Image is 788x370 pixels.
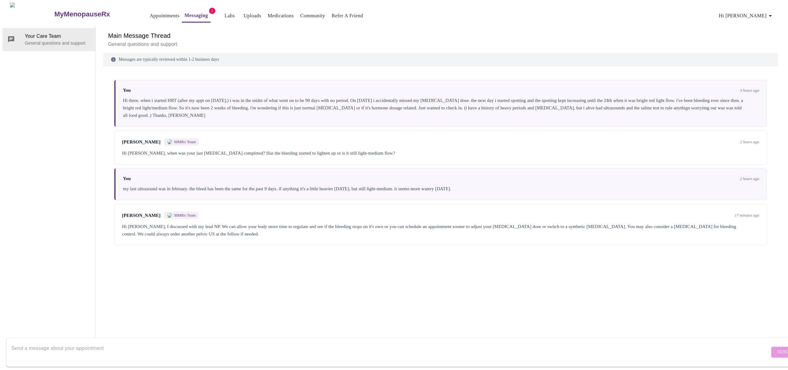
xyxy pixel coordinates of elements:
textarea: Send a message about your appointment [11,342,770,362]
button: Refer a Friend [329,10,366,22]
div: my last ultrasound was in february. the bleed has been the same for the past 9 days. if anything ... [123,185,759,192]
div: Your Care TeamGeneral questions and support [2,28,95,51]
a: Appointments [150,11,179,20]
div: Hi [PERSON_NAME], I discussed with my lead NP. We can allow your body more time to regulate and s... [122,223,759,238]
button: Hi [PERSON_NAME] [716,10,777,22]
span: 3 hours ago [740,88,759,93]
span: You [123,176,131,181]
a: Messaging [184,11,208,20]
a: Community [300,11,325,20]
a: Labs [225,11,235,20]
span: 1 [209,8,215,14]
button: Community [298,10,328,22]
span: [PERSON_NAME] [122,213,160,218]
h3: MyMenopauseRx [55,10,110,18]
div: Hi there, when i started HRT (after my appt on [DATE],) i was in the midst of what went on to be ... [123,97,759,119]
a: Uploads [244,11,261,20]
img: MMRX [167,213,172,218]
span: MMRx Team [174,213,196,218]
span: 2 hours ago [740,139,759,144]
p: General questions and support [108,41,773,48]
img: MyMenopauseRx Logo [10,2,54,26]
span: You [123,88,131,93]
button: Messaging [182,9,210,23]
button: Labs [220,10,240,22]
a: Refer a Friend [332,11,363,20]
a: Medications [268,11,294,20]
span: [PERSON_NAME] [122,139,160,145]
span: Your Care Team [25,33,90,40]
h6: Main Message Thread [108,31,773,41]
button: Uploads [241,10,264,22]
button: Appointments [147,10,182,22]
div: Hi [PERSON_NAME], when was your last [MEDICAL_DATA] completed? Has the bleeding started to lighte... [122,149,759,157]
img: MMRX [167,139,172,144]
a: MyMenopauseRx [54,3,135,25]
button: Medications [265,10,296,22]
p: General questions and support [25,40,90,46]
div: Messages are typically reviewed within 1-2 business days [103,53,778,66]
span: Hi [PERSON_NAME] [719,11,774,20]
span: 2 hours ago [740,176,759,181]
span: 17 minutes ago [735,213,759,218]
span: MMRx Team [174,139,196,144]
